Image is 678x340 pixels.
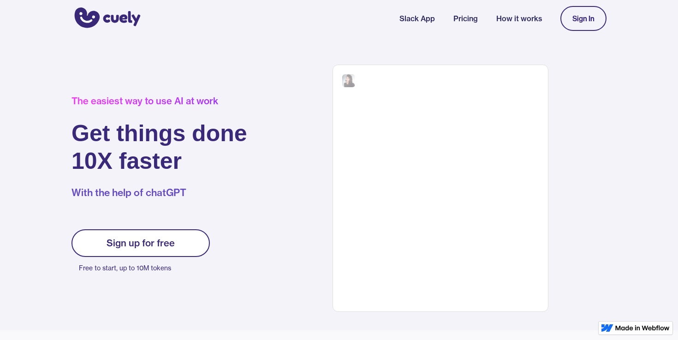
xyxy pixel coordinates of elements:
[615,325,670,331] img: Made in Webflow
[71,95,247,107] div: The easiest way to use AI at work
[496,13,542,24] a: How it works
[71,229,210,257] a: Sign up for free
[453,13,478,24] a: Pricing
[71,186,247,200] p: With the help of chatGPT
[71,119,247,175] h1: Get things done 10X faster
[107,238,175,249] div: Sign up for free
[79,262,210,274] p: Free to start, up to 10M tokens
[572,14,595,23] div: Sign In
[560,6,607,31] a: Sign In
[71,1,141,36] a: home
[399,13,435,24] a: Slack App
